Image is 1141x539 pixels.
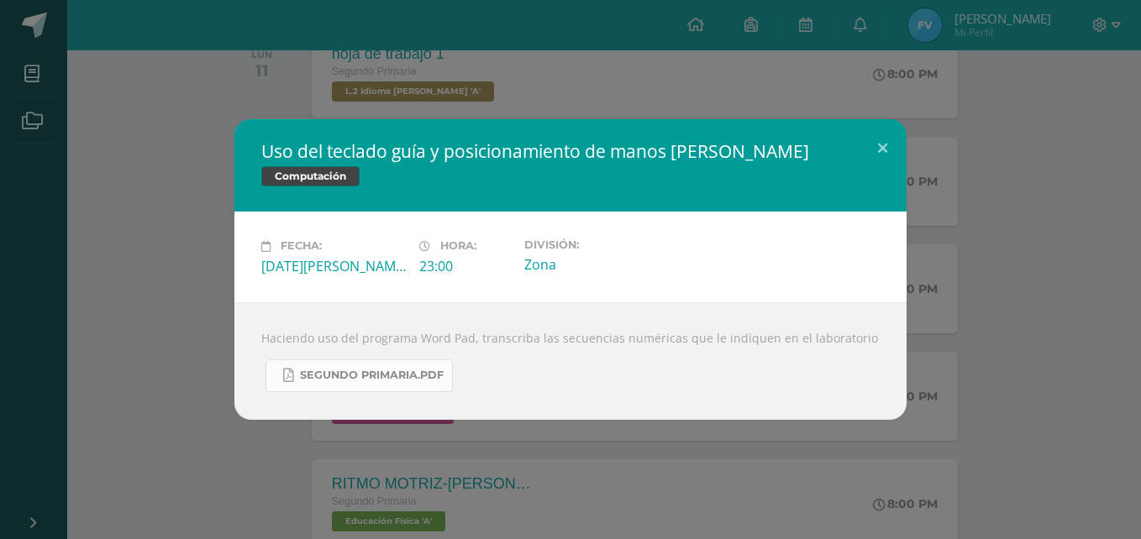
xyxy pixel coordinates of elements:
[440,240,476,253] span: Hora:
[261,139,880,163] h2: Uso del teclado guía y posicionamiento de manos [PERSON_NAME]
[859,119,907,176] button: Close (Esc)
[234,302,907,420] div: Haciendo uso del programa Word Pad, transcriba las secuencias numéricas que le indiquen en el lab...
[261,257,406,275] div: [DATE][PERSON_NAME]
[524,238,669,251] label: División:
[419,257,511,275] div: 23:00
[524,255,669,274] div: Zona
[300,369,444,382] span: Segundo Primaria.pdf
[261,166,360,186] span: Computación
[281,240,322,253] span: Fecha:
[266,359,453,392] a: Segundo Primaria.pdf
